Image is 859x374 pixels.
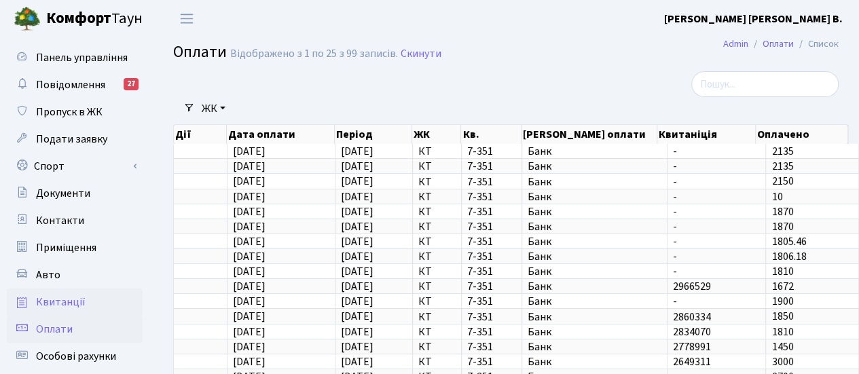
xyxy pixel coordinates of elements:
span: [DATE] [341,234,373,249]
a: [PERSON_NAME] [PERSON_NAME] В. [664,11,843,27]
span: Документи [36,186,90,201]
a: Панель управління [7,44,143,71]
nav: breadcrumb [703,30,859,58]
span: Банк [528,326,661,337]
a: Документи [7,180,143,207]
span: 7-351 [467,176,515,187]
span: КТ [418,251,456,262]
span: [DATE] [233,174,266,189]
span: КТ [418,206,456,217]
a: Особові рахунки [7,343,143,370]
span: [DATE] [341,264,373,279]
span: 7-351 [467,326,515,337]
span: Банк [528,312,661,322]
span: Банк [528,281,661,292]
b: [PERSON_NAME] [PERSON_NAME] В. [664,12,843,26]
span: КТ [418,281,456,292]
th: ЖК [412,125,462,144]
span: 7-351 [467,266,515,277]
span: Банк [528,296,661,307]
span: [DATE] [233,294,266,309]
span: [DATE] [341,219,373,234]
span: КТ [418,356,456,367]
span: [DATE] [341,294,373,309]
span: 7-351 [467,146,515,157]
span: - [673,236,761,247]
span: КТ [418,296,456,307]
span: Авто [36,267,60,282]
span: 2135 [771,144,793,159]
span: Особові рахунки [36,349,116,364]
span: 2834070 [673,326,761,337]
span: КТ [418,326,456,337]
a: Спорт [7,153,143,180]
span: [DATE] [233,264,266,279]
span: Банк [528,221,661,232]
span: - [673,221,761,232]
span: Банк [528,341,661,352]
span: [DATE] [233,324,266,339]
span: КТ [418,221,456,232]
span: 7-351 [467,206,515,217]
a: Подати заявку [7,126,143,153]
span: Банк [528,161,661,172]
span: 2150 [771,174,793,189]
span: 7-351 [467,236,515,247]
span: 7-351 [467,161,515,172]
span: [DATE] [341,339,373,354]
span: Контакти [36,213,84,228]
input: Пошук... [691,71,839,97]
span: 7-351 [467,356,515,367]
span: Приміщення [36,240,96,255]
span: [DATE] [233,234,266,249]
span: Банк [528,176,661,187]
div: Відображено з 1 по 25 з 99 записів. [230,48,398,60]
span: Банк [528,251,661,262]
span: КТ [418,236,456,247]
span: Банк [528,146,661,157]
span: [DATE] [341,324,373,339]
span: 3000 [771,354,793,369]
a: Скинути [401,48,441,60]
a: Приміщення [7,234,143,261]
span: Банк [528,206,661,217]
span: КТ [418,312,456,322]
span: КТ [418,341,456,352]
span: 2649311 [673,356,761,367]
a: Контакти [7,207,143,234]
span: [DATE] [341,189,373,204]
span: - [673,161,761,172]
span: 1870 [771,204,793,219]
span: 7-351 [467,251,515,262]
span: Банк [528,266,661,277]
div: 27 [124,78,139,90]
th: Період [335,125,412,144]
span: [DATE] [233,279,266,294]
span: [DATE] [233,219,266,234]
span: 2966529 [673,281,761,292]
span: 7-351 [467,296,515,307]
th: Дата оплати [227,125,335,144]
th: Дії [174,125,227,144]
span: Банк [528,356,661,367]
span: КТ [418,146,456,157]
button: Переключити навігацію [170,7,204,30]
span: Пропуск в ЖК [36,105,103,119]
span: 1450 [771,339,793,354]
th: Оплачено [756,125,848,144]
a: Admin [723,37,748,51]
span: 1672 [771,279,793,294]
span: 7-351 [467,191,515,202]
span: [DATE] [233,204,266,219]
span: [DATE] [341,249,373,264]
span: Таун [46,7,143,31]
span: 10 [771,189,782,204]
a: Квитанції [7,288,143,316]
span: - [673,296,761,307]
span: 2778991 [673,341,761,352]
span: [DATE] [341,174,373,189]
img: logo.png [14,5,41,33]
span: [DATE] [341,354,373,369]
a: Пропуск в ЖК [7,98,143,126]
span: [DATE] [233,159,266,174]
